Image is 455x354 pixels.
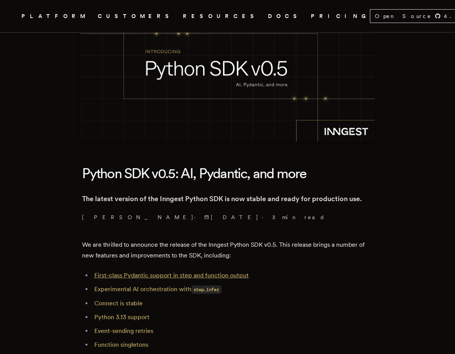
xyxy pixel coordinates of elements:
[94,272,249,279] a: First-class Pydantic support in step and function output
[94,300,143,307] a: Connect is stable
[94,341,148,348] a: Function singletons
[272,213,325,221] span: 3 min read
[82,193,373,204] p: The latest version of the Inngest Python SDK is now stable and ready for production use.
[375,12,432,20] span: Open Source
[268,11,302,21] a: DOCS
[94,313,149,321] a: Python 3.13 support
[94,327,153,334] a: Event-sending retries
[311,11,370,21] a: PRICING
[82,213,373,221] p: [PERSON_NAME] · ·
[82,160,373,187] h1: Python SDK v0.5: AI, Pydantic, and more
[21,11,89,21] button: PLATFORM
[191,285,222,294] code: step.infer
[183,11,259,21] button: RESOURCES
[94,285,222,293] a: Experimental AI orchestration withstep.infer
[98,11,174,21] a: CUSTOMERS
[82,239,373,261] p: We are thrilled to announce the release of the Inngest Python SDK v0.5. This release brings a num...
[204,213,259,221] span: [DATE]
